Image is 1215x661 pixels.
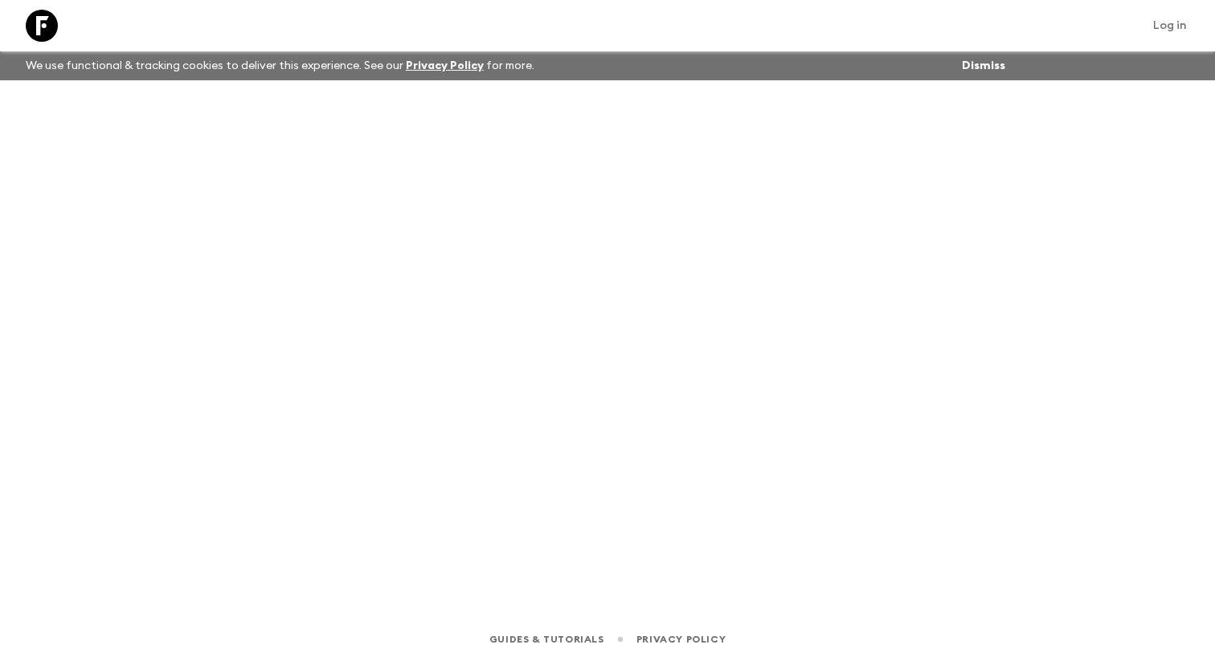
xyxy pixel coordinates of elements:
a: Privacy Policy [406,60,484,71]
a: Log in [1144,14,1196,37]
a: Privacy Policy [636,630,726,648]
a: Guides & Tutorials [489,630,604,648]
button: Dismiss [958,55,1009,77]
p: We use functional & tracking cookies to deliver this experience. See our for more. [19,51,541,80]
